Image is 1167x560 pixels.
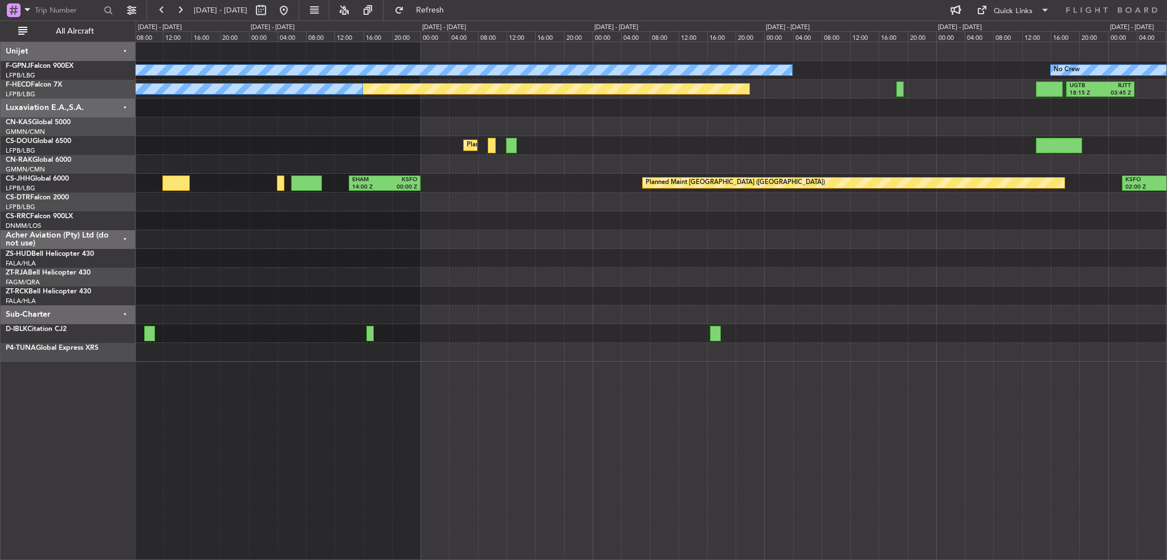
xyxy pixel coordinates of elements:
div: 20:00 [736,31,764,42]
div: KSFO [1125,176,1158,184]
div: 04:00 [965,31,993,42]
button: Quick Links [971,1,1055,19]
div: 14:00 Z [352,183,385,191]
div: Planned Maint [GEOGRAPHIC_DATA] ([GEOGRAPHIC_DATA]) [646,174,825,191]
div: 00:00 [764,31,793,42]
div: 12:00 [507,31,535,42]
div: [DATE] - [DATE] [138,23,182,32]
div: 04:00 [278,31,306,42]
div: EHAM [352,176,385,184]
a: GMMN/CMN [6,165,45,174]
div: 20:00 [564,31,593,42]
div: Quick Links [994,6,1033,17]
span: ZT-RJA [6,269,28,276]
a: CS-JHHGlobal 6000 [6,175,69,182]
span: CN-KAS [6,119,32,126]
div: No Crew [1054,62,1080,79]
a: P4-TUNAGlobal Express XRS [6,345,99,351]
span: ZS-HUD [6,251,31,257]
div: 16:00 [707,31,736,42]
span: ZT-RCK [6,288,28,295]
span: All Aircraft [30,27,120,35]
a: FAGM/QRA [6,278,40,287]
div: 16:00 [535,31,564,42]
a: FALA/HLA [6,297,36,305]
div: 16:00 [1051,31,1079,42]
span: F-GPNJ [6,63,30,70]
a: FALA/HLA [6,259,36,268]
span: CS-DOU [6,138,32,145]
a: ZT-RJABell Helicopter 430 [6,269,91,276]
span: CS-JHH [6,175,30,182]
span: F-HECD [6,81,31,88]
div: 18:15 Z [1070,89,1100,97]
a: CS-DTRFalcon 2000 [6,194,69,201]
div: 08:00 [650,31,678,42]
button: All Aircraft [13,22,124,40]
a: LFPB/LBG [6,71,35,80]
div: 00:00 [593,31,621,42]
div: 16:00 [879,31,907,42]
div: KSFO [385,176,417,184]
span: CN-RAK [6,157,32,163]
div: 16:00 [364,31,392,42]
span: Refresh [406,6,454,14]
div: Planned Maint [GEOGRAPHIC_DATA] ([GEOGRAPHIC_DATA]) [467,137,646,154]
div: 16:00 [191,31,220,42]
div: 04:00 [1137,31,1165,42]
div: 00:00 [1108,31,1137,42]
div: 12:00 [850,31,879,42]
a: F-GPNJFalcon 900EX [6,63,74,70]
div: [DATE] - [DATE] [594,23,638,32]
a: LFPB/LBG [6,146,35,155]
div: [DATE] - [DATE] [422,23,466,32]
a: CN-KASGlobal 5000 [6,119,71,126]
div: 08:00 [478,31,507,42]
div: 12:00 [334,31,363,42]
a: LFPB/LBG [6,203,35,211]
div: 12:00 [163,31,191,42]
a: F-HECDFalcon 7X [6,81,62,88]
div: 04:00 [449,31,478,42]
a: CS-RRCFalcon 900LX [6,213,73,220]
div: 00:00 Z [385,183,417,191]
div: RJTT [1100,82,1131,90]
a: ZS-HUDBell Helicopter 430 [6,251,94,257]
a: ZT-RCKBell Helicopter 430 [6,288,91,295]
span: CS-DTR [6,194,30,201]
div: [DATE] - [DATE] [251,23,295,32]
div: 12:00 [1022,31,1051,42]
input: Trip Number [35,2,100,19]
div: 03:45 Z [1100,89,1131,97]
a: GMMN/CMN [6,128,45,136]
div: 20:00 [908,31,936,42]
div: 20:00 [1079,31,1108,42]
div: 12:00 [679,31,707,42]
div: [DATE] - [DATE] [766,23,810,32]
a: DNMM/LOS [6,222,41,230]
div: 08:00 [306,31,334,42]
div: [DATE] - [DATE] [938,23,982,32]
a: D-IBLKCitation CJ2 [6,326,67,333]
a: CS-DOUGlobal 6500 [6,138,71,145]
div: 08:00 [993,31,1022,42]
a: LFPB/LBG [6,184,35,193]
div: 04:00 [793,31,822,42]
button: Refresh [389,1,458,19]
div: 20:00 [392,31,421,42]
div: 08:00 [134,31,163,42]
div: 00:00 [249,31,278,42]
a: CN-RAKGlobal 6000 [6,157,71,163]
div: 00:00 [936,31,965,42]
div: 04:00 [621,31,650,42]
div: 02:00 Z [1125,183,1158,191]
span: P4-TUNA [6,345,36,351]
div: 08:00 [822,31,850,42]
div: 00:00 [421,31,449,42]
div: [DATE] - [DATE] [1110,23,1154,32]
div: UGTB [1070,82,1100,90]
div: 20:00 [220,31,248,42]
span: [DATE] - [DATE] [194,5,247,15]
span: D-IBLK [6,326,27,333]
a: LFPB/LBG [6,90,35,99]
